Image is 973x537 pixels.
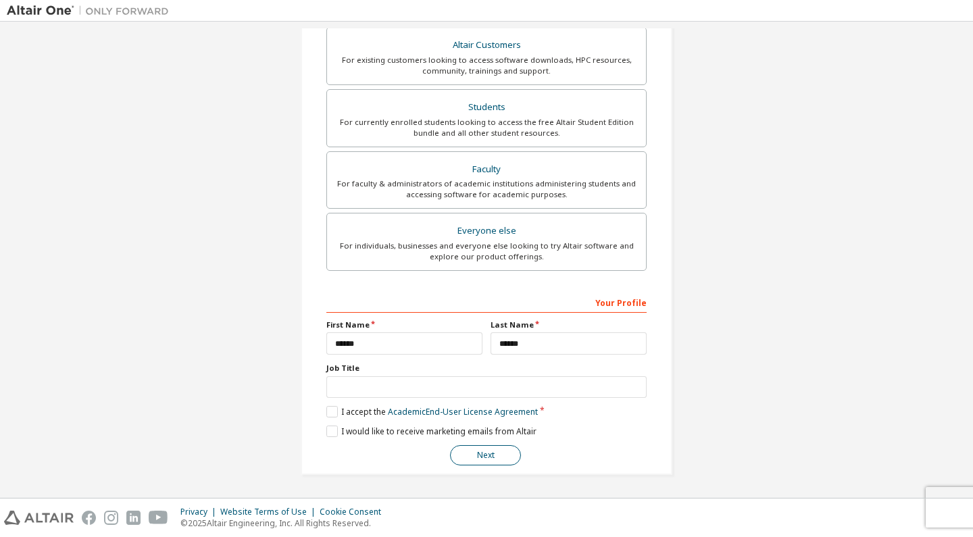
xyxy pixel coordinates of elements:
div: Privacy [180,507,220,517]
div: For faculty & administrators of academic institutions administering students and accessing softwa... [335,178,638,200]
label: First Name [326,319,482,330]
div: Website Terms of Use [220,507,320,517]
div: Your Profile [326,291,647,313]
div: For currently enrolled students looking to access the free Altair Student Edition bundle and all ... [335,117,638,138]
div: Faculty [335,160,638,179]
img: youtube.svg [149,511,168,525]
button: Next [450,445,521,465]
div: For existing customers looking to access software downloads, HPC resources, community, trainings ... [335,55,638,76]
p: © 2025 Altair Engineering, Inc. All Rights Reserved. [180,517,389,529]
div: Altair Customers [335,36,638,55]
img: instagram.svg [104,511,118,525]
div: Cookie Consent [320,507,389,517]
div: Students [335,98,638,117]
label: Last Name [491,319,647,330]
div: For individuals, businesses and everyone else looking to try Altair software and explore our prod... [335,240,638,262]
div: Everyone else [335,222,638,240]
img: facebook.svg [82,511,96,525]
img: linkedin.svg [126,511,141,525]
a: Academic End-User License Agreement [388,406,538,417]
img: altair_logo.svg [4,511,74,525]
label: I accept the [326,406,538,417]
label: Job Title [326,363,647,374]
img: Altair One [7,4,176,18]
label: I would like to receive marketing emails from Altair [326,426,537,437]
